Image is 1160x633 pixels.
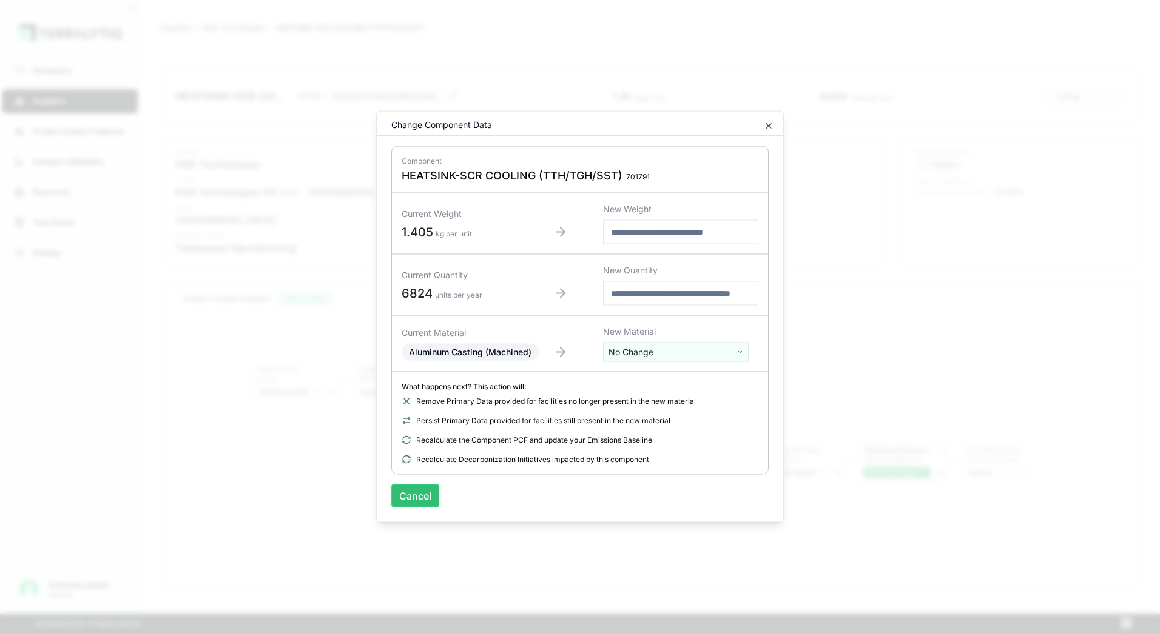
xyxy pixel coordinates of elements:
button: No Change [603,343,749,362]
div: Component [402,156,758,166]
span: Aluminum Casting (Machined) [409,347,531,357]
div: New Quantity [603,264,758,276]
button: Cancel [391,484,439,507]
span: kg per unit [436,229,472,238]
div: New Material [603,326,758,338]
div: New Weight [603,203,758,215]
div: Persist Primary Data provided for facilities still present in the new material [402,416,758,426]
div: Current Quantity [402,269,518,281]
div: Change Component Data [382,119,492,131]
div: What happens next? This action will: [402,382,758,392]
span: HEATSINK-SCR COOLING (TTH/TGH/SST) [402,169,622,183]
div: Current Material [402,327,518,339]
div: Recalculate Decarbonization Initiatives impacted by this component [402,455,758,464]
div: Remove Primary Data provided for facilities no longer present in the new material [402,397,758,406]
div: Recalculate the Component PCF and update your Emissions Baseline [402,435,758,445]
span: 6824 [402,286,433,300]
span: 701791 [626,172,650,182]
span: 1.405 [402,224,433,239]
div: Current Weight [402,207,518,219]
span: units per year [435,290,482,299]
